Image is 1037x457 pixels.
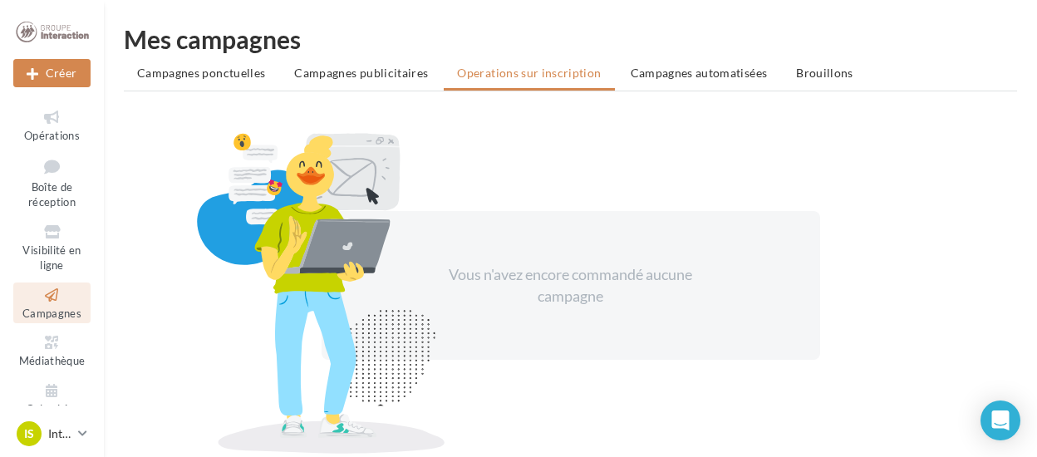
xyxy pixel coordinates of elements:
[294,66,428,80] span: Campagnes publicitaires
[13,105,91,145] a: Opérations
[24,425,34,442] span: IS
[48,425,71,442] p: Interaction ST ETIENNE
[13,418,91,450] a: IS Interaction ST ETIENNE
[137,66,265,80] span: Campagnes ponctuelles
[980,400,1020,440] div: Open Intercom Messenger
[28,180,76,209] span: Boîte de réception
[428,264,714,307] div: Vous n'avez encore commandé aucune campagne
[13,378,91,419] a: Calendrier
[13,59,91,87] div: Nouvelle campagne
[796,66,853,80] span: Brouillons
[24,129,80,142] span: Opérations
[631,66,768,80] span: Campagnes automatisées
[26,402,78,415] span: Calendrier
[13,59,91,87] button: Créer
[13,283,91,323] a: Campagnes
[13,219,91,276] a: Visibilité en ligne
[22,307,81,320] span: Campagnes
[13,152,91,213] a: Boîte de réception
[13,330,91,371] a: Médiathèque
[124,27,1017,52] div: Mes campagnes
[22,243,81,273] span: Visibilité en ligne
[19,354,86,367] span: Médiathèque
